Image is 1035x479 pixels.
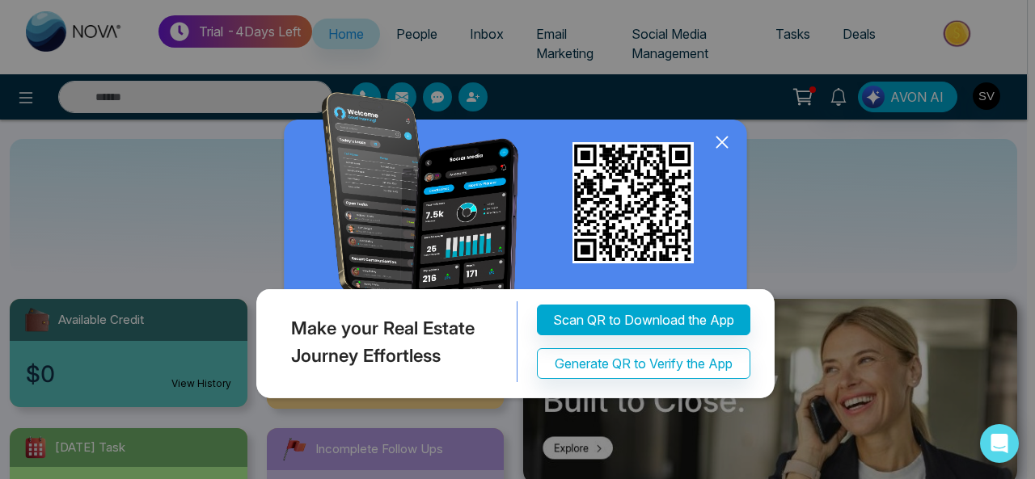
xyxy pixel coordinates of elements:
img: QRModal [252,92,783,406]
div: Make your Real Estate Journey Effortless [252,301,517,382]
img: qr_for_download_app.png [572,142,694,263]
button: Generate QR to Verify the App [537,348,750,379]
button: Scan QR to Download the App [537,305,750,335]
div: Open Intercom Messenger [980,424,1019,463]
